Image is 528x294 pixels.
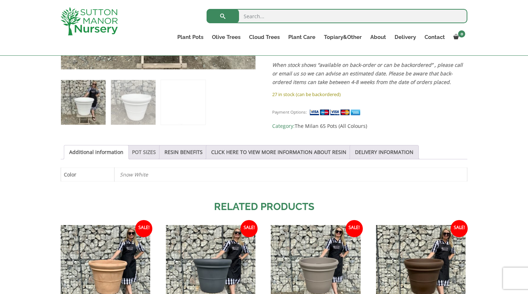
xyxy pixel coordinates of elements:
[295,123,367,129] a: The Milan 65 Pots (All Colours)
[207,9,467,23] input: Search...
[420,32,449,42] a: Contact
[355,145,413,159] a: DELIVERY INFORMATION
[208,32,245,42] a: Olive Trees
[272,109,307,115] small: Payment Options:
[451,220,468,237] span: Sale!
[390,32,420,42] a: Delivery
[173,32,208,42] a: Plant Pots
[61,199,467,214] h2: Related products
[61,168,467,181] table: Product Details
[272,61,463,85] em: When stock shows “available on back-order or can be backordered” , please call or email us so we ...
[245,32,284,42] a: Cloud Trees
[272,122,467,130] span: Category:
[61,80,106,125] img: The Milan Pot 65 Colour Snow White
[449,32,467,42] a: 0
[111,80,156,125] img: The Milan Pot 65 Colour Snow White - Image 2
[272,90,467,99] p: 27 in stock (can be backordered)
[366,32,390,42] a: About
[309,109,363,116] img: payment supported
[458,30,465,38] span: 0
[211,145,346,159] a: CLICK HERE TO VIEW MORE INFORMATION ABOUT RESIN
[284,32,320,42] a: Plant Care
[240,220,258,237] span: Sale!
[132,145,156,159] a: POT SIZES
[61,7,118,35] img: logo
[61,168,115,181] th: Color
[320,32,366,42] a: Topiary&Other
[161,80,205,125] img: The Milan Pot 65 Colour Snow White - Image 3
[346,220,363,237] span: Sale!
[135,220,152,237] span: Sale!
[120,168,462,181] p: Snow White
[164,145,203,159] a: RESIN BENEFITS
[69,145,123,159] a: Additional information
